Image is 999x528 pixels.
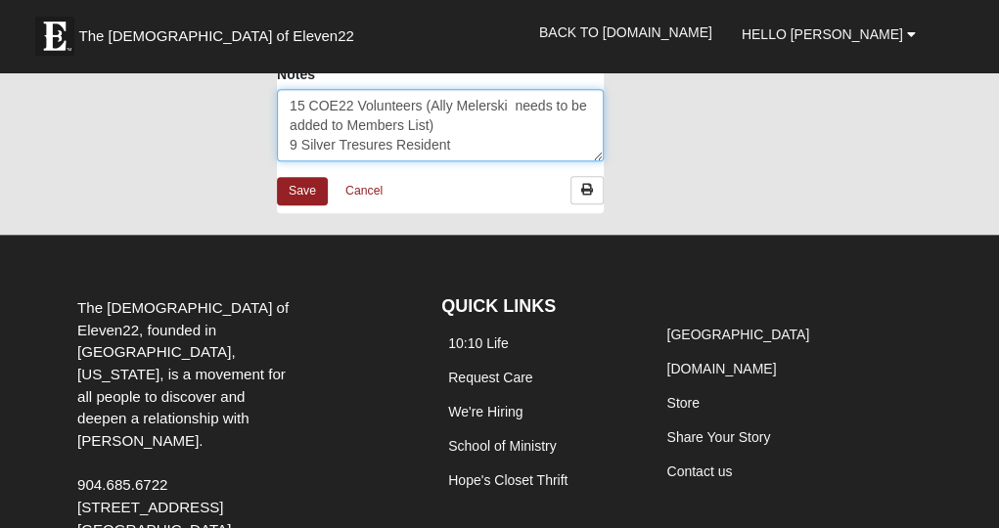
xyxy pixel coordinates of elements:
[333,176,395,206] a: Cancel
[666,429,770,445] a: Share Your Story
[448,472,568,488] a: Hope's Closet Thrift
[448,438,556,454] a: School of Ministry
[666,395,699,411] a: Store
[448,335,509,351] a: 10:10 Life
[35,17,74,56] img: Eleven22 logo
[666,327,809,342] a: [GEOGRAPHIC_DATA]
[666,463,732,479] a: Contact us
[448,404,522,419] a: We're Hiring
[570,176,604,204] a: Print Attendance Roster
[277,65,315,84] label: Notes
[25,7,417,56] a: The [DEMOGRAPHIC_DATA] of Eleven22
[666,361,776,376] a: [DOMAIN_NAME]
[441,296,630,318] h4: QUICK LINKS
[79,26,354,46] span: The [DEMOGRAPHIC_DATA] of Eleven22
[277,177,328,205] a: Save
[727,10,931,59] a: Hello [PERSON_NAME]
[742,26,903,42] span: Hello [PERSON_NAME]
[524,8,727,57] a: Back to [DOMAIN_NAME]
[448,370,532,385] a: Request Care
